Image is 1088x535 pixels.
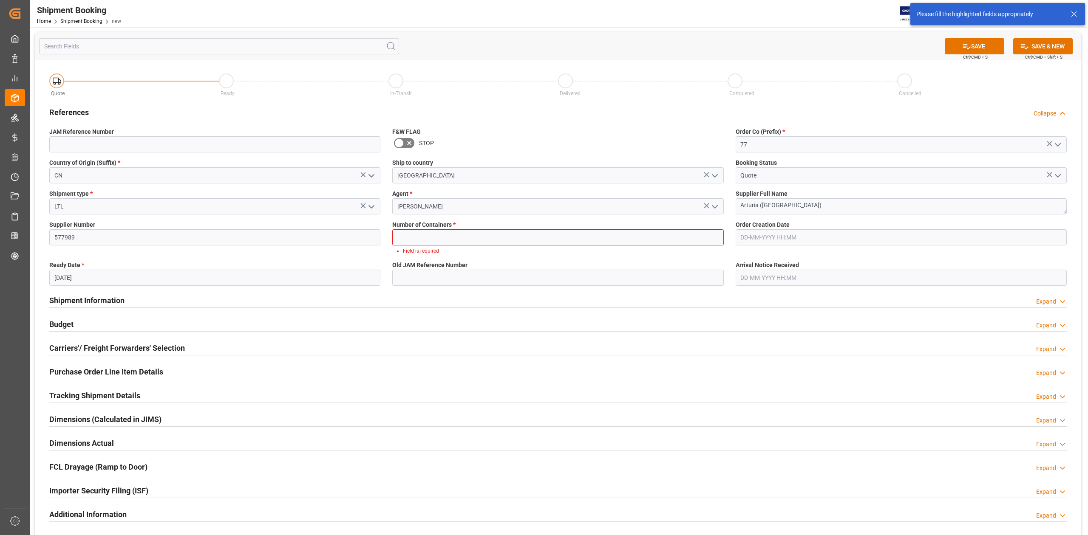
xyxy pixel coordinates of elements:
[708,200,720,213] button: open menu
[1051,138,1063,151] button: open menu
[392,158,433,167] span: Ship to country
[736,270,1067,286] input: DD-MM-YYYY HH:MM
[49,295,125,306] h2: Shipment Information
[49,270,380,286] input: DD-MM-YYYY
[1036,392,1056,401] div: Expand
[736,127,785,136] span: Order Co (Prefix)
[49,461,147,473] h2: FCL Drayage (Ramp to Door)
[1036,487,1056,496] div: Expand
[736,158,777,167] span: Booking Status
[51,90,65,96] span: Quote
[1036,369,1056,377] div: Expand
[900,6,929,21] img: Exertis%20JAM%20-%20Email%20Logo.jpg_1722504956.jpg
[49,485,148,496] h2: Importer Security Filing (ISF)
[49,220,95,229] span: Supplier Number
[1036,345,1056,354] div: Expand
[49,414,161,425] h2: Dimensions (Calculated in JIMS)
[736,189,788,198] span: Supplier Full Name
[560,90,581,96] span: Delivered
[390,90,412,96] span: In-Transit
[49,342,185,354] h2: Carriers'/ Freight Forwarders' Selection
[60,18,102,24] a: Shipment Booking
[1036,464,1056,473] div: Expand
[49,261,84,270] span: Ready Date
[392,189,412,198] span: Agent
[916,10,1062,19] div: Please fill the highlighted fields appropriately
[37,18,51,24] a: Home
[365,169,377,182] button: open menu
[403,247,716,255] li: Field is required
[1034,109,1056,118] div: Collapse
[49,189,93,198] span: Shipment type
[736,229,1067,245] input: DD-MM-YYYY HH:MM
[49,390,140,401] h2: Tracking Shipment Details
[736,261,799,270] span: Arrival Notice Received
[1036,297,1056,306] div: Expand
[1013,38,1073,54] button: SAVE & NEW
[729,90,754,96] span: Completed
[1036,321,1056,330] div: Expand
[1036,416,1056,425] div: Expand
[49,158,120,167] span: Country of Origin (Suffix)
[736,220,790,229] span: Order Creation Date
[49,437,114,449] h2: Dimensions Actual
[1025,54,1062,60] span: Ctrl/CMD + Shift + S
[1051,169,1063,182] button: open menu
[708,169,720,182] button: open menu
[736,198,1067,214] textarea: Arturia ([GEOGRAPHIC_DATA])
[392,127,421,136] span: F&W FLAG
[221,90,235,96] span: Ready
[945,38,1004,54] button: SAVE
[392,261,467,270] span: Old JAM Reference Number
[1036,511,1056,520] div: Expand
[1036,440,1056,449] div: Expand
[37,4,121,17] div: Shipment Booking
[49,107,89,118] h2: References
[49,366,163,377] h2: Purchase Order Line Item Details
[365,200,377,213] button: open menu
[899,90,921,96] span: Cancelled
[49,167,380,183] input: Type to search/select
[392,220,456,229] span: Number of Containers
[39,38,399,54] input: Search Fields
[49,318,74,330] h2: Budget
[49,127,114,136] span: JAM Reference Number
[419,139,434,148] span: STOP
[49,509,127,520] h2: Additional Information
[963,54,988,60] span: Ctrl/CMD + S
